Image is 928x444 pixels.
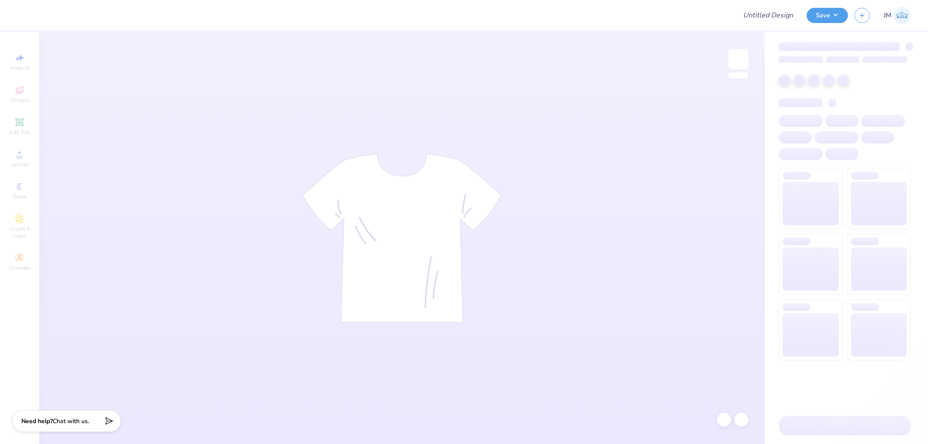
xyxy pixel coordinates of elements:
button: Save [807,8,848,23]
a: JM [884,7,911,24]
img: tee-skeleton.svg [302,154,502,323]
span: Chat with us. [53,417,89,425]
span: JM [884,10,891,20]
strong: Need help? [21,417,53,425]
input: Untitled Design [736,7,800,24]
img: Joshua Macky Gaerlan [894,7,911,24]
